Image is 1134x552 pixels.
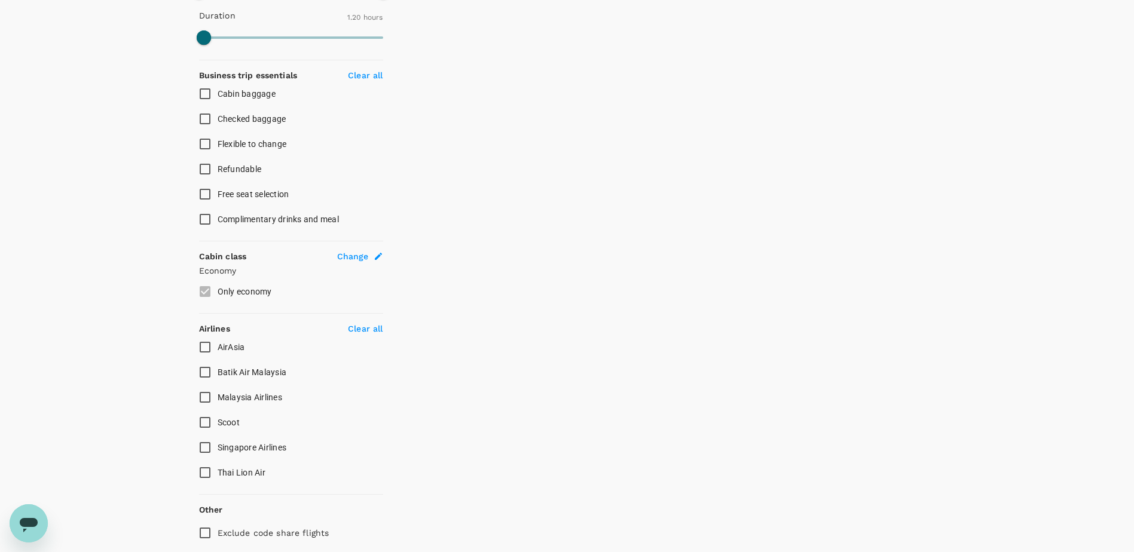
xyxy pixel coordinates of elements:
[218,89,276,99] span: Cabin baggage
[348,69,383,81] p: Clear all
[218,418,240,427] span: Scoot
[218,139,287,149] span: Flexible to change
[218,164,262,174] span: Refundable
[218,443,287,452] span: Singapore Airlines
[337,250,369,262] span: Change
[348,323,383,335] p: Clear all
[199,504,223,516] p: Other
[199,70,298,80] strong: Business trip essentials
[199,324,230,333] strong: Airlines
[218,468,265,477] span: Thai Lion Air
[199,10,236,22] p: Duration
[199,265,383,277] p: Economy
[218,214,339,224] span: Complimentary drinks and meal
[218,114,286,124] span: Checked baggage
[218,527,329,539] p: Exclude code share flights
[10,504,48,542] iframe: Button to launch messaging window
[218,392,282,402] span: Malaysia Airlines
[218,367,287,377] span: Batik Air Malaysia
[218,189,289,199] span: Free seat selection
[347,13,383,22] span: 1.20 hours
[218,287,272,296] span: Only economy
[199,252,247,261] strong: Cabin class
[218,342,245,352] span: AirAsia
